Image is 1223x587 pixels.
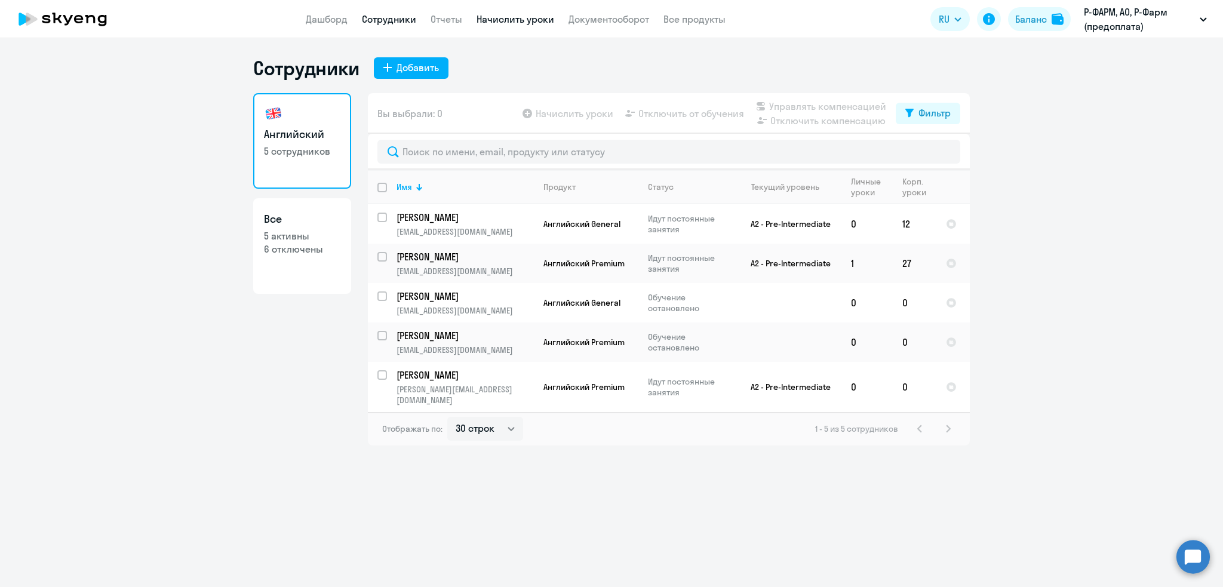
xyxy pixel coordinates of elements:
[253,93,351,189] a: Английский5 сотрудников
[902,176,926,198] div: Корп. уроки
[397,384,533,405] p: [PERSON_NAME][EMAIL_ADDRESS][DOMAIN_NAME]
[841,283,893,322] td: 0
[841,322,893,362] td: 0
[253,56,359,80] h1: Сотрудники
[362,13,416,25] a: Сотрудники
[397,250,533,263] a: [PERSON_NAME]
[397,226,533,237] p: [EMAIL_ADDRESS][DOMAIN_NAME]
[730,204,841,244] td: A2 - Pre-Intermediate
[1078,5,1213,33] button: Р-ФАРМ, АО, Р-Фарм (предоплата)
[648,292,730,314] p: Обучение остановлено
[397,182,533,192] div: Имя
[543,297,620,308] span: Английский General
[264,127,340,142] h3: Английский
[939,12,949,26] span: RU
[397,345,533,355] p: [EMAIL_ADDRESS][DOMAIN_NAME]
[543,219,620,229] span: Английский General
[663,13,726,25] a: Все продукты
[543,258,625,269] span: Английский Premium
[648,213,730,235] p: Идут постоянные занятия
[730,362,841,412] td: A2 - Pre-Intermediate
[893,283,936,322] td: 0
[397,290,533,303] a: [PERSON_NAME]
[930,7,970,31] button: RU
[397,305,533,316] p: [EMAIL_ADDRESS][DOMAIN_NAME]
[477,13,554,25] a: Начислить уроки
[648,376,730,398] p: Идут постоянные занятия
[543,182,638,192] div: Продукт
[851,176,881,198] div: Личные уроки
[896,103,960,124] button: Фильтр
[377,106,443,121] span: Вы выбрали: 0
[306,13,348,25] a: Дашборд
[397,211,533,224] a: [PERSON_NAME]
[841,362,893,412] td: 0
[253,198,351,294] a: Все5 активны6 отключены
[397,182,412,192] div: Имя
[648,182,674,192] div: Статус
[397,368,531,382] p: [PERSON_NAME]
[1015,12,1047,26] div: Баланс
[841,244,893,283] td: 1
[569,13,649,25] a: Документооборот
[1052,13,1064,25] img: balance
[893,204,936,244] td: 12
[730,244,841,283] td: A2 - Pre-Intermediate
[1084,5,1195,33] p: Р-ФАРМ, АО, Р-Фарм (предоплата)
[648,253,730,274] p: Идут постоянные занятия
[397,250,531,263] p: [PERSON_NAME]
[264,104,283,123] img: english
[397,368,533,382] a: [PERSON_NAME]
[740,182,841,192] div: Текущий уровень
[377,140,960,164] input: Поиск по имени, email, продукту или статусу
[1008,7,1071,31] button: Балансbalance
[397,329,531,342] p: [PERSON_NAME]
[893,362,936,412] td: 0
[264,242,340,256] p: 6 отключены
[902,176,936,198] div: Корп. уроки
[648,182,730,192] div: Статус
[264,229,340,242] p: 5 активны
[751,182,819,192] div: Текущий уровень
[543,182,576,192] div: Продукт
[431,13,462,25] a: Отчеты
[264,145,340,158] p: 5 сотрудников
[543,337,625,348] span: Английский Premium
[374,57,448,79] button: Добавить
[841,204,893,244] td: 0
[382,423,443,434] span: Отображать по:
[815,423,898,434] span: 1 - 5 из 5 сотрудников
[918,106,951,120] div: Фильтр
[648,331,730,353] p: Обучение остановлено
[397,60,439,75] div: Добавить
[893,244,936,283] td: 27
[397,211,531,224] p: [PERSON_NAME]
[264,211,340,227] h3: Все
[397,266,533,276] p: [EMAIL_ADDRESS][DOMAIN_NAME]
[543,382,625,392] span: Английский Premium
[397,329,533,342] a: [PERSON_NAME]
[851,176,892,198] div: Личные уроки
[397,290,531,303] p: [PERSON_NAME]
[893,322,936,362] td: 0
